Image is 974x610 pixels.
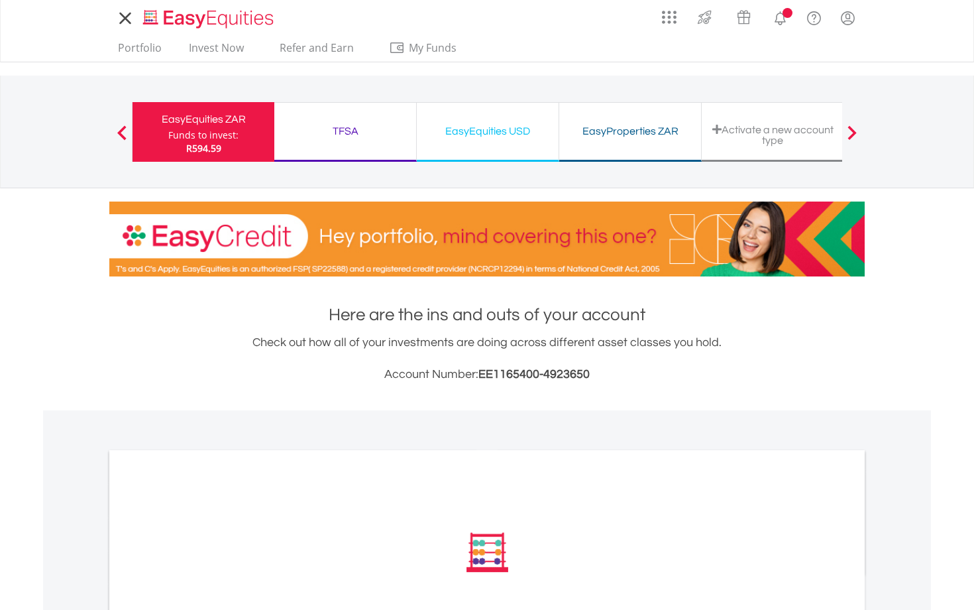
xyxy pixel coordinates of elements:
[763,3,797,30] a: Notifications
[653,3,685,25] a: AppsGrid
[733,7,755,28] img: vouchers-v2.svg
[694,7,716,28] img: thrive-v2.svg
[797,3,831,30] a: FAQ's and Support
[710,124,836,146] div: Activate a new account type
[186,142,221,154] span: R594.59
[266,41,367,62] a: Refer and Earn
[280,40,354,55] span: Refer and Earn
[113,41,167,62] a: Portfolio
[831,3,865,32] a: My Profile
[662,10,676,25] img: grid-menu-icon.svg
[109,303,865,327] h1: Here are the ins and outs of your account
[184,41,249,62] a: Invest Now
[478,368,590,381] span: EE1165400-4923650
[109,365,865,384] h3: Account Number:
[425,122,551,141] div: EasyEquities USD
[138,3,279,30] a: Home page
[109,202,865,276] img: EasyCredit Promotion Banner
[140,110,266,129] div: EasyEquities ZAR
[140,8,279,30] img: EasyEquities_Logo.png
[724,3,763,28] a: Vouchers
[109,334,865,384] div: Check out how all of your investments are doing across different asset classes you hold.
[282,122,408,141] div: TFSA
[168,129,239,142] div: Funds to invest:
[389,39,476,56] span: My Funds
[567,122,693,141] div: EasyProperties ZAR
